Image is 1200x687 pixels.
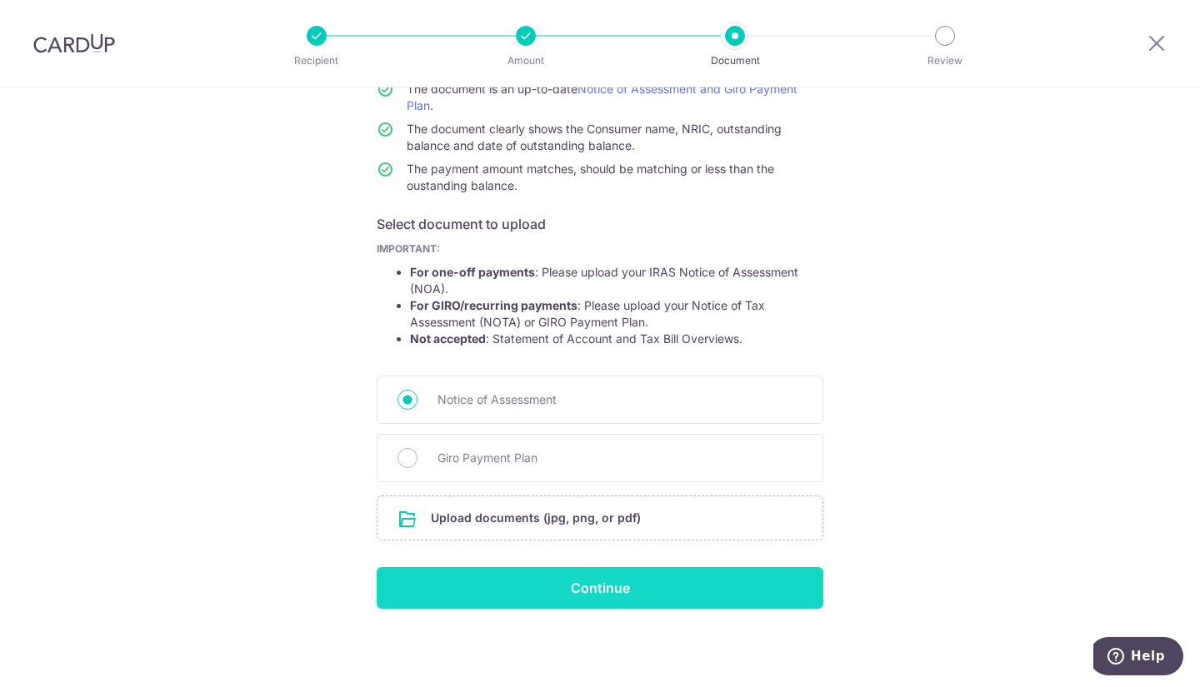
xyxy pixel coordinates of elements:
p: Amount [464,52,587,69]
strong: Not accepted [410,331,486,346]
span: The payment amount matches, should be matching or less than the oustanding balance. [407,162,774,192]
h6: Select document to upload [377,214,823,234]
iframe: Opens a widget where you can find more information [1093,637,1183,679]
span: Giro Payment Plan [437,448,802,468]
b: IMPORTANT: [377,242,440,255]
li: : Please upload your Notice of Tax Assessment (NOTA) or GIRO Payment Plan. [410,297,823,331]
p: Recipient [255,52,378,69]
strong: For one-off payments [410,265,535,279]
strong: For GIRO/recurring payments [410,298,577,312]
div: Upload documents (jpg, png, or pdf) [377,495,823,540]
p: Review [883,52,1007,69]
span: The document clearly shows the Consumer name, NRIC, outstanding balance and date of outstanding b... [407,122,782,152]
li: : Statement of Account and Tax Bill Overviews. [410,331,823,347]
li: : Please upload your IRAS Notice of Assessment (NOA). [410,264,823,297]
p: Document [673,52,797,69]
input: Continue [377,567,823,609]
span: Notice of Assessment [437,390,802,410]
img: CardUp [33,33,115,53]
